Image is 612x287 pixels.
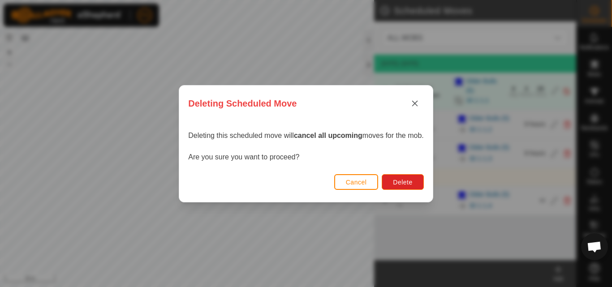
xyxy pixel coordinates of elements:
span: Deleting Scheduled Move [188,97,297,110]
p: Are you sure you want to proceed? [188,152,424,163]
button: Cancel [334,174,379,190]
span: Cancel [346,179,367,186]
p: Deleting this scheduled move will moves for the mob. [188,130,424,141]
strong: cancel all upcoming [294,132,362,139]
div: Open chat [581,233,608,260]
button: Delete [382,174,423,190]
span: Delete [393,179,412,186]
